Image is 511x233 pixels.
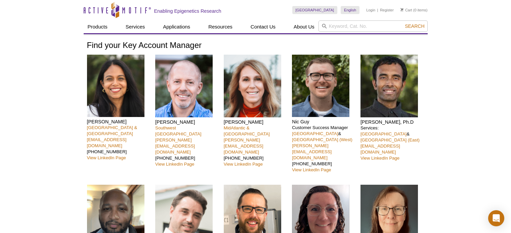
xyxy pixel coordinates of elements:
[204,20,237,33] a: Resources
[292,137,352,142] a: [GEOGRAPHIC_DATA] (West)
[488,210,504,226] div: Open Intercom Messenger
[155,162,194,167] a: View LinkedIn Page
[87,137,127,148] a: [EMAIL_ADDRESS][DOMAIN_NAME]
[292,119,355,125] h4: Nic Guy
[224,55,281,117] img: Patrisha Femia headshot
[292,143,332,160] a: [PERSON_NAME][EMAIL_ADDRESS][DOMAIN_NAME]
[87,41,424,51] h1: Find your Key Account Manager
[87,155,126,160] a: View LinkedIn Page
[87,125,137,136] a: [GEOGRAPHIC_DATA] & [GEOGRAPHIC_DATA]
[155,119,219,125] h4: [PERSON_NAME]
[155,55,213,117] img: Seth Rubin headshot
[377,6,378,14] li: |
[84,20,112,33] a: Products
[224,119,287,125] h4: [PERSON_NAME]
[292,6,338,14] a: [GEOGRAPHIC_DATA]
[224,125,287,167] p: [PHONE_NUMBER]
[224,137,263,155] a: [PERSON_NAME][EMAIL_ADDRESS][DOMAIN_NAME]
[400,8,403,11] img: Your Cart
[292,55,349,117] img: Nic Guy headshot
[87,125,151,161] p: [PHONE_NUMBER]
[360,137,420,142] a: [GEOGRAPHIC_DATA] (East)
[360,125,424,161] p: Services: &
[360,131,407,136] a: [GEOGRAPHIC_DATA]
[360,156,399,161] a: View LinkedIn Page
[155,137,195,155] a: [PERSON_NAME][EMAIL_ADDRESS][DOMAIN_NAME]
[224,125,270,136] a: MidAtlantic & [GEOGRAPHIC_DATA]
[366,8,375,12] a: Login
[122,20,149,33] a: Services
[155,125,201,136] a: Southwest [GEOGRAPHIC_DATA]
[292,131,338,136] a: [GEOGRAPHIC_DATA]
[154,8,221,14] h2: Enabling Epigenetics Research
[403,23,426,29] button: Search
[292,125,355,173] p: Customer Success Manager & [PHONE_NUMBER]
[341,6,359,14] a: English
[405,23,424,29] span: Search
[155,125,219,167] p: [PHONE_NUMBER]
[318,20,428,32] input: Keyword, Cat. No.
[290,20,318,33] a: About Us
[224,162,263,167] a: View LinkedIn Page
[292,167,331,172] a: View LinkedIn Page
[400,8,412,12] a: Cart
[159,20,194,33] a: Applications
[380,8,394,12] a: Register
[360,119,424,125] h4: [PERSON_NAME], Ph.D
[400,6,428,14] li: (0 items)
[87,119,151,125] h4: [PERSON_NAME]
[247,20,280,33] a: Contact Us
[360,55,418,117] img: Rwik Sen headshot
[360,143,400,155] a: [EMAIL_ADDRESS][DOMAIN_NAME]
[87,55,144,117] img: Nivanka Paranavitana headshot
